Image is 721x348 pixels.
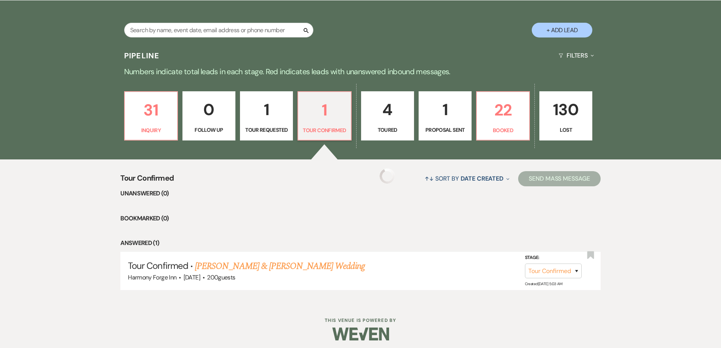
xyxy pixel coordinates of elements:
a: [PERSON_NAME] & [PERSON_NAME] Wedding [195,259,364,273]
span: Created: [DATE] 5:03 AM [525,281,562,286]
a: 1Proposal Sent [419,91,472,140]
span: Tour Confirmed [120,172,174,189]
p: 130 [544,97,587,122]
p: Tour Requested [245,126,288,134]
p: Inquiry [129,126,173,134]
p: Proposal Sent [424,126,467,134]
li: Answered (1) [120,238,601,248]
img: Weven Logo [332,321,389,347]
p: 1 [245,97,288,122]
a: 1Tour Requested [240,91,293,140]
p: Booked [481,126,525,134]
p: 22 [481,97,525,123]
p: Follow Up [187,126,230,134]
a: 22Booked [476,91,530,140]
p: Lost [544,126,587,134]
span: Tour Confirmed [128,260,188,272]
span: 200 guests [207,273,235,281]
input: Search by name, event date, email address or phone number [124,23,313,37]
img: loading spinner [380,169,395,184]
li: Bookmarked (0) [120,214,601,223]
a: 1Tour Confirmed [297,91,351,140]
h3: Pipeline [124,50,160,61]
a: 4Toured [361,91,414,140]
li: Unanswered (0) [120,189,601,198]
button: Sort By Date Created [422,169,512,189]
span: ↑↓ [425,175,434,183]
span: [DATE] [184,273,200,281]
p: 1 [424,97,467,122]
a: 0Follow Up [182,91,235,140]
p: Numbers indicate total leads in each stage. Red indicates leads with unanswered inbound messages. [88,66,633,78]
p: 31 [129,97,173,123]
p: Toured [366,126,409,134]
button: Filters [556,45,597,66]
p: 4 [366,97,409,122]
a: 130Lost [539,91,592,140]
a: 31Inquiry [124,91,178,140]
button: Send Mass Message [518,171,601,186]
label: Stage: [525,254,582,262]
p: 0 [187,97,230,122]
span: Harmony Forge Inn [128,273,176,281]
p: 1 [303,97,346,123]
p: Tour Confirmed [303,126,346,134]
span: Date Created [461,175,503,183]
button: + Add Lead [532,23,592,37]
